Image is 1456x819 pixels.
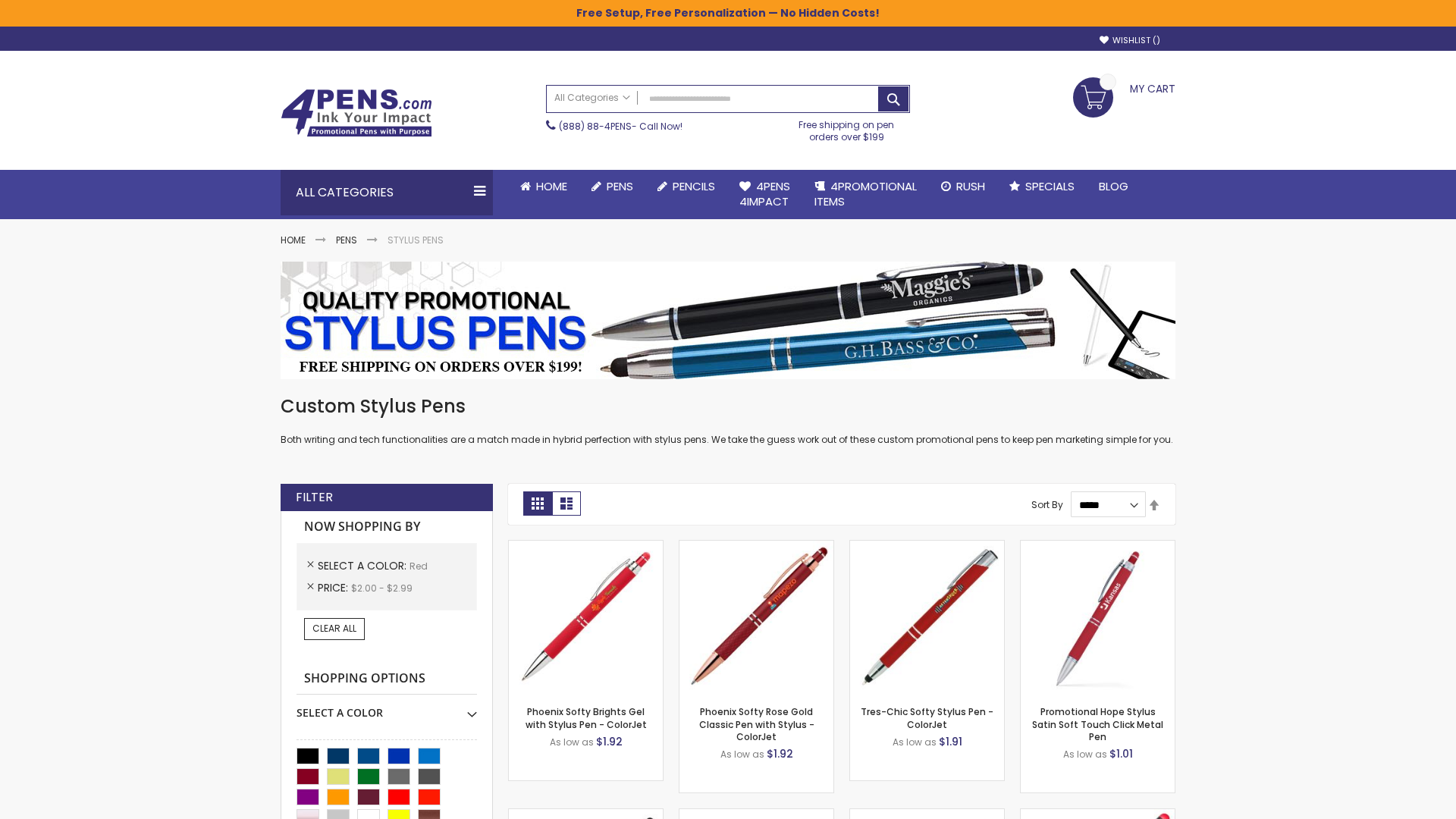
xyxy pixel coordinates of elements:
[783,113,911,143] div: Free shipping on pen orders over $199
[939,734,962,749] span: $1.91
[318,558,409,573] span: Select A Color
[281,170,493,215] div: All Categories
[409,560,428,573] span: Red
[297,511,477,543] strong: Now Shopping by
[296,489,333,506] strong: Filter
[893,736,937,748] span: As low as
[929,170,997,203] a: Rush
[814,178,917,209] span: 4PROMOTIONAL ITEMS
[297,695,477,720] div: Select A Color
[679,541,833,695] img: Phoenix Softy Rose Gold Classic Pen with Stylus - ColorJet-Red
[281,394,1175,419] h1: Custom Stylus Pens
[679,540,833,553] a: Phoenix Softy Rose Gold Classic Pen with Stylus - ColorJet-Red
[336,234,357,246] a: Pens
[699,705,814,742] a: Phoenix Softy Rose Gold Classic Pen with Stylus - ColorJet
[281,262,1175,379] img: Stylus Pens
[1087,170,1141,203] a: Blog
[645,170,727,203] a: Pencils
[312,622,356,635] span: Clear All
[739,178,790,209] span: 4Pens 4impact
[997,170,1087,203] a: Specials
[607,178,633,194] span: Pens
[1063,748,1107,761] span: As low as
[596,734,623,749] span: $1.92
[727,170,802,219] a: 4Pens4impact
[1021,541,1175,695] img: Promotional Hope Stylus Satin Soft Touch Click Metal Pen-Red
[351,582,413,595] span: $2.00 - $2.99
[673,178,715,194] span: Pencils
[767,746,793,761] span: $1.92
[956,178,985,194] span: Rush
[1021,540,1175,553] a: Promotional Hope Stylus Satin Soft Touch Click Metal Pen-Red
[547,86,638,111] a: All Categories
[509,540,663,553] a: Phoenix Softy Brights Gel with Stylus Pen - ColorJet-Red
[554,92,630,104] span: All Categories
[508,170,579,203] a: Home
[1031,498,1063,511] label: Sort By
[1099,178,1128,194] span: Blog
[559,120,632,133] a: (888) 88-4PENS
[1032,705,1163,742] a: Promotional Hope Stylus Satin Soft Touch Click Metal Pen
[550,736,594,748] span: As low as
[802,170,929,219] a: 4PROMOTIONALITEMS
[720,748,764,761] span: As low as
[1109,746,1133,761] span: $1.01
[388,234,444,246] strong: Stylus Pens
[1025,178,1075,194] span: Specials
[523,491,552,516] strong: Grid
[281,234,306,246] a: Home
[281,89,432,137] img: 4Pens Custom Pens and Promotional Products
[281,394,1175,447] div: Both writing and tech functionalities are a match made in hybrid perfection with stylus pens. We ...
[536,178,567,194] span: Home
[509,541,663,695] img: Phoenix Softy Brights Gel with Stylus Pen - ColorJet-Red
[559,120,682,133] span: - Call Now!
[318,580,351,595] span: Price
[526,705,647,730] a: Phoenix Softy Brights Gel with Stylus Pen - ColorJet
[579,170,645,203] a: Pens
[304,618,365,639] a: Clear All
[850,541,1004,695] img: Tres-Chic Softy Stylus Pen - ColorJet-Red
[861,705,993,730] a: Tres-Chic Softy Stylus Pen - ColorJet
[297,663,477,695] strong: Shopping Options
[850,540,1004,553] a: Tres-Chic Softy Stylus Pen - ColorJet-Red
[1100,35,1160,46] a: Wishlist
